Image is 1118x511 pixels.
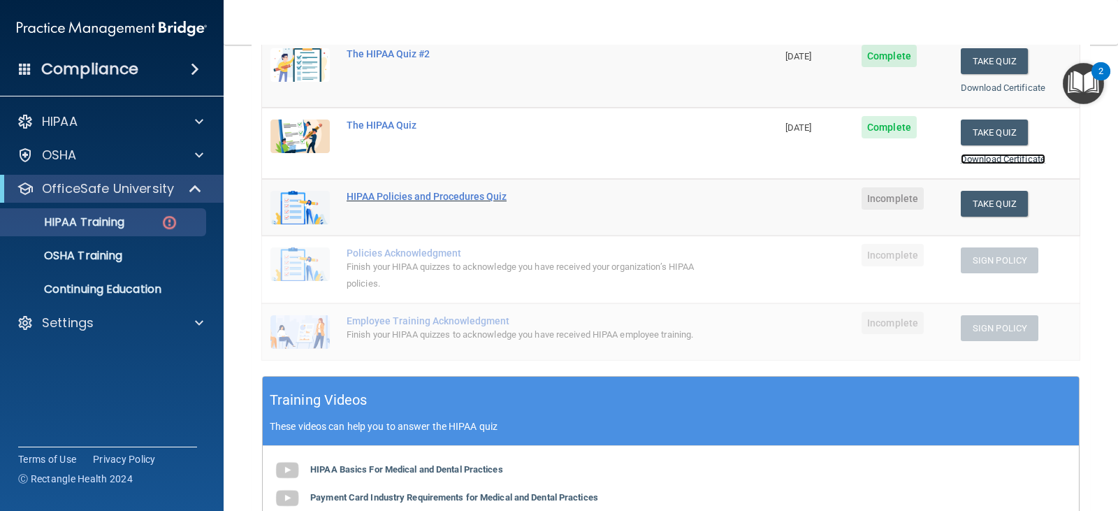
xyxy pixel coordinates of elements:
[1063,63,1104,104] button: Open Resource Center, 2 new notifications
[347,326,707,343] div: Finish your HIPAA quizzes to acknowledge you have received HIPAA employee training.
[42,315,94,331] p: Settings
[1048,421,1101,474] iframe: Drift Widget Chat Controller
[961,191,1028,217] button: Take Quiz
[785,51,812,62] span: [DATE]
[862,187,924,210] span: Incomplete
[347,247,707,259] div: Policies Acknowledgment
[18,452,76,466] a: Terms of Use
[961,82,1045,93] a: Download Certificate
[17,113,203,130] a: HIPAA
[270,388,368,412] h5: Training Videos
[273,456,301,484] img: gray_youtube_icon.38fcd6cc.png
[9,249,122,263] p: OSHA Training
[347,259,707,292] div: Finish your HIPAA quizzes to acknowledge you have received your organization’s HIPAA policies.
[1098,71,1103,89] div: 2
[270,421,1072,432] p: These videos can help you to answer the HIPAA quiz
[347,48,707,59] div: The HIPAA Quiz #2
[41,59,138,79] h4: Compliance
[310,492,598,503] b: Payment Card Industry Requirements for Medical and Dental Practices
[161,214,178,231] img: danger-circle.6113f641.png
[310,464,503,475] b: HIPAA Basics For Medical and Dental Practices
[785,122,812,133] span: [DATE]
[961,120,1028,145] button: Take Quiz
[961,154,1045,164] a: Download Certificate
[862,312,924,334] span: Incomplete
[93,452,156,466] a: Privacy Policy
[961,315,1038,341] button: Sign Policy
[17,315,203,331] a: Settings
[347,120,707,131] div: The HIPAA Quiz
[961,247,1038,273] button: Sign Policy
[42,113,78,130] p: HIPAA
[42,147,77,164] p: OSHA
[347,191,707,202] div: HIPAA Policies and Procedures Quiz
[17,147,203,164] a: OSHA
[17,15,207,43] img: PMB logo
[347,315,707,326] div: Employee Training Acknowledgment
[9,215,124,229] p: HIPAA Training
[9,282,200,296] p: Continuing Education
[862,244,924,266] span: Incomplete
[42,180,174,197] p: OfficeSafe University
[18,472,133,486] span: Ⓒ Rectangle Health 2024
[862,45,917,67] span: Complete
[862,116,917,138] span: Complete
[17,180,203,197] a: OfficeSafe University
[961,48,1028,74] button: Take Quiz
